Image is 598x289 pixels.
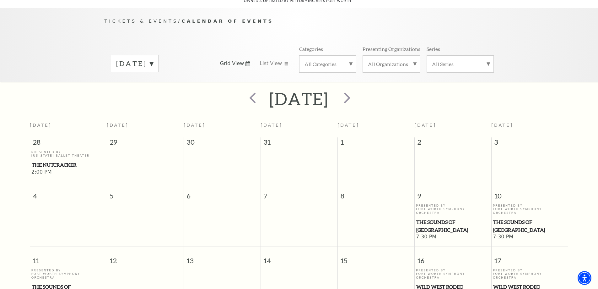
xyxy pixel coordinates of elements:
[116,59,153,69] label: [DATE]
[220,60,244,67] span: Grid View
[30,182,107,204] span: 4
[338,182,414,204] span: 8
[30,137,107,150] span: 28
[107,123,129,128] span: [DATE]
[335,88,358,110] button: next
[299,46,323,52] p: Categories
[31,269,105,279] p: Presented By Fort Worth Symphony Orchestra
[184,137,261,150] span: 30
[269,89,329,109] h2: [DATE]
[30,247,107,269] span: 11
[493,269,567,279] p: Presented By Fort Worth Symphony Orchestra
[492,137,568,150] span: 3
[32,161,105,169] span: The Nutcracker
[416,269,490,279] p: Presented By Fort Worth Symphony Orchestra
[416,234,490,241] span: 7:30 PM
[261,182,337,204] span: 7
[493,204,567,214] p: Presented By Fort Worth Symphony Orchestra
[491,123,513,128] span: [DATE]
[107,182,184,204] span: 5
[261,137,337,150] span: 31
[31,161,105,169] a: The Nutcracker
[363,46,420,52] p: Presenting Organizations
[240,88,263,110] button: prev
[432,61,488,67] label: All Series
[415,182,491,204] span: 9
[261,123,283,128] span: [DATE]
[105,17,494,25] p: /
[415,247,491,269] span: 16
[261,247,337,269] span: 14
[416,218,490,234] a: The Sounds of Paris
[368,61,415,67] label: All Organizations
[338,137,414,150] span: 1
[184,247,261,269] span: 13
[578,271,591,285] div: Accessibility Menu
[414,123,436,128] span: [DATE]
[31,169,105,176] span: 2:00 PM
[427,46,440,52] p: Series
[304,61,351,67] label: All Categories
[107,247,184,269] span: 12
[338,247,414,269] span: 15
[260,60,282,67] span: List View
[105,18,178,24] span: Tickets & Events
[184,123,206,128] span: [DATE]
[416,218,489,234] span: The Sounds of [GEOGRAPHIC_DATA]
[415,137,491,150] span: 2
[493,234,567,241] span: 7:30 PM
[416,204,490,214] p: Presented By Fort Worth Symphony Orchestra
[31,150,105,158] p: Presented By [US_STATE] Ballet Theater
[493,218,567,234] a: The Sounds of Paris
[493,218,566,234] span: The Sounds of [GEOGRAPHIC_DATA]
[337,123,359,128] span: [DATE]
[30,123,52,128] span: [DATE]
[184,182,261,204] span: 6
[492,247,568,269] span: 17
[107,137,184,150] span: 29
[492,182,568,204] span: 10
[181,18,273,24] span: Calendar of Events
